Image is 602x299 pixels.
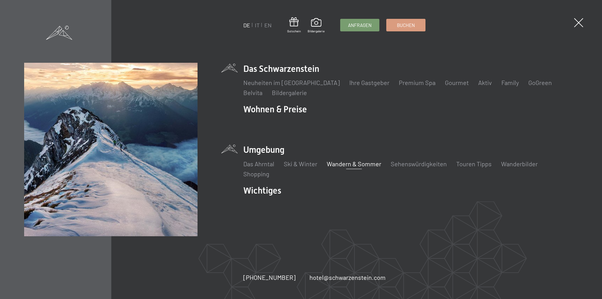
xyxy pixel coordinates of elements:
[243,273,296,282] a: [PHONE_NUMBER]
[264,22,272,29] a: EN
[348,22,372,29] span: Anfragen
[287,29,301,33] span: Gutschein
[243,22,250,29] a: DE
[243,274,296,281] span: [PHONE_NUMBER]
[243,170,269,178] a: Shopping
[308,29,325,33] span: Bildergalerie
[399,79,436,86] a: Premium Spa
[478,79,492,86] a: Aktiv
[397,22,415,29] span: Buchen
[243,89,262,96] a: Belvita
[501,160,538,168] a: Wanderbilder
[284,160,317,168] a: Ski & Winter
[456,160,492,168] a: Touren Tipps
[528,79,552,86] a: GoGreen
[391,160,447,168] a: Sehenswürdigkeiten
[387,19,425,31] a: Buchen
[287,17,301,33] a: Gutschein
[308,18,325,33] a: Bildergalerie
[255,22,260,29] a: IT
[501,79,519,86] a: Family
[349,79,389,86] a: Ihre Gastgeber
[243,79,340,86] a: Neuheiten im [GEOGRAPHIC_DATA]
[272,89,307,96] a: Bildergalerie
[309,273,386,282] a: hotel@schwarzenstein.com
[445,79,469,86] a: Gourmet
[341,19,379,31] a: Anfragen
[327,160,381,168] a: Wandern & Sommer
[243,160,274,168] a: Das Ahrntal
